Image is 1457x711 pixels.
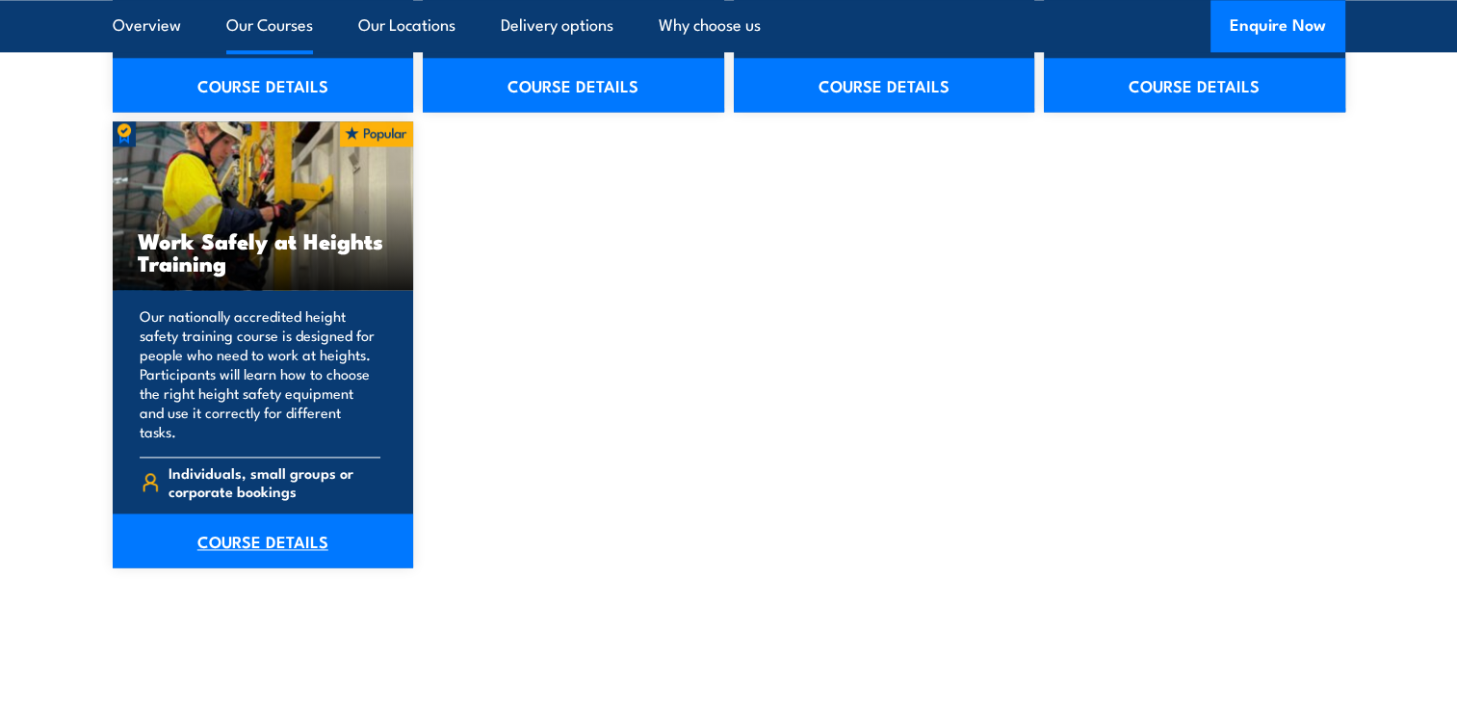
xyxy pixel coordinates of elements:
h3: Work Safely at Heights Training [138,229,389,274]
span: Individuals, small groups or corporate bookings [169,463,380,500]
a: COURSE DETAILS [1044,58,1345,112]
p: Our nationally accredited height safety training course is designed for people who need to work a... [140,306,381,441]
a: COURSE DETAILS [113,513,414,567]
a: COURSE DETAILS [734,58,1035,112]
a: COURSE DETAILS [113,58,414,112]
a: COURSE DETAILS [423,58,724,112]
